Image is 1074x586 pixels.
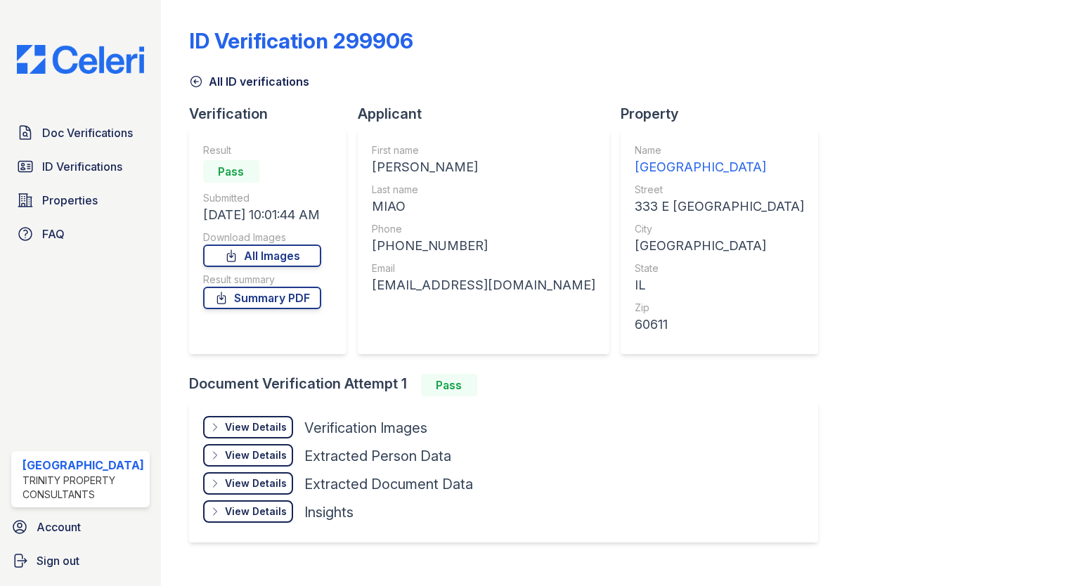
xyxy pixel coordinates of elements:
img: CE_Logo_Blue-a8612792a0a2168367f1c8372b55b34899dd931a85d93a1a3d3e32e68fde9ad4.png [6,45,155,74]
div: Insights [304,502,354,522]
span: Sign out [37,552,79,569]
div: Result summary [203,273,321,287]
span: Properties [42,192,98,209]
div: Street [635,183,804,197]
div: [PHONE_NUMBER] [372,236,595,256]
div: Document Verification Attempt 1 [189,374,829,396]
div: City [635,222,804,236]
span: ID Verifications [42,158,122,175]
div: MIAO [372,197,595,216]
div: Phone [372,222,595,236]
a: Sign out [6,547,155,575]
div: State [635,261,804,275]
div: Submitted [203,191,321,205]
div: Name [635,143,804,157]
a: All Images [203,245,321,267]
div: Extracted Person Data [304,446,451,466]
div: Pass [421,374,477,396]
a: Properties [11,186,150,214]
div: [EMAIL_ADDRESS][DOMAIN_NAME] [372,275,595,295]
div: Download Images [203,230,321,245]
a: Account [6,513,155,541]
div: Trinity Property Consultants [22,474,144,502]
div: Applicant [358,104,621,124]
div: Verification [189,104,358,124]
div: 333 E [GEOGRAPHIC_DATA] [635,197,804,216]
span: FAQ [42,226,65,242]
div: First name [372,143,595,157]
div: Verification Images [304,418,427,438]
div: Result [203,143,321,157]
a: FAQ [11,220,150,248]
div: View Details [225,476,287,490]
a: Name [GEOGRAPHIC_DATA] [635,143,804,177]
div: View Details [225,420,287,434]
iframe: chat widget [1015,530,1060,572]
div: [GEOGRAPHIC_DATA] [22,457,144,474]
a: All ID verifications [189,73,309,90]
div: IL [635,275,804,295]
div: View Details [225,504,287,519]
div: [PERSON_NAME] [372,157,595,177]
div: ID Verification 299906 [189,28,413,53]
a: Summary PDF [203,287,321,309]
div: View Details [225,448,287,462]
div: [GEOGRAPHIC_DATA] [635,157,804,177]
span: Account [37,519,81,535]
div: Property [621,104,829,124]
div: Zip [635,301,804,315]
div: Last name [372,183,595,197]
div: [GEOGRAPHIC_DATA] [635,236,804,256]
div: Email [372,261,595,275]
a: Doc Verifications [11,119,150,147]
div: Pass [203,160,259,183]
a: ID Verifications [11,152,150,181]
div: [DATE] 10:01:44 AM [203,205,321,225]
div: 60611 [635,315,804,334]
span: Doc Verifications [42,124,133,141]
div: Extracted Document Data [304,474,473,494]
